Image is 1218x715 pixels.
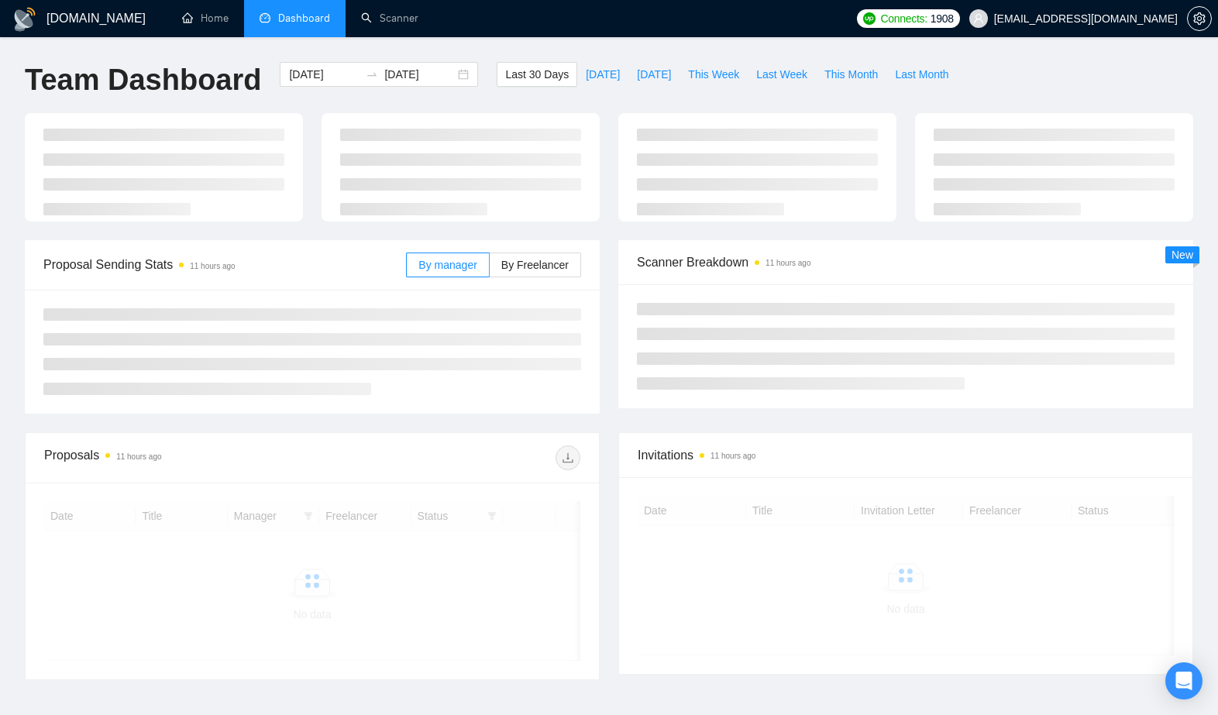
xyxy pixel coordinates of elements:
button: [DATE] [577,62,628,87]
span: setting [1188,12,1211,25]
time: 11 hours ago [190,262,235,270]
span: Dashboard [278,12,330,25]
span: Proposal Sending Stats [43,255,406,274]
time: 11 hours ago [116,452,161,461]
button: setting [1187,6,1212,31]
div: Open Intercom Messenger [1165,662,1203,700]
a: homeHome [182,12,229,25]
a: setting [1187,12,1212,25]
span: This Month [824,66,878,83]
div: Proposals [44,445,312,470]
span: New [1172,249,1193,261]
span: This Week [688,66,739,83]
span: to [366,68,378,81]
span: By Freelancer [501,259,569,271]
button: [DATE] [628,62,680,87]
span: Last Month [895,66,948,83]
img: logo [12,7,37,32]
span: 1908 [931,10,954,27]
span: Last 30 Days [505,66,569,83]
span: Last Week [756,66,807,83]
span: By manager [418,259,477,271]
button: This Week [680,62,748,87]
a: searchScanner [361,12,418,25]
time: 11 hours ago [766,259,810,267]
span: dashboard [260,12,270,23]
span: [DATE] [586,66,620,83]
button: Last Month [886,62,957,87]
input: End date [384,66,455,83]
span: Scanner Breakdown [637,253,1175,272]
button: Last 30 Days [497,62,577,87]
h1: Team Dashboard [25,62,261,98]
span: user [973,13,984,24]
button: Last Week [748,62,816,87]
img: upwork-logo.png [863,12,876,25]
span: [DATE] [637,66,671,83]
button: This Month [816,62,886,87]
span: Connects: [880,10,927,27]
span: swap-right [366,68,378,81]
span: Invitations [638,445,1174,465]
time: 11 hours ago [710,452,755,460]
input: Start date [289,66,360,83]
